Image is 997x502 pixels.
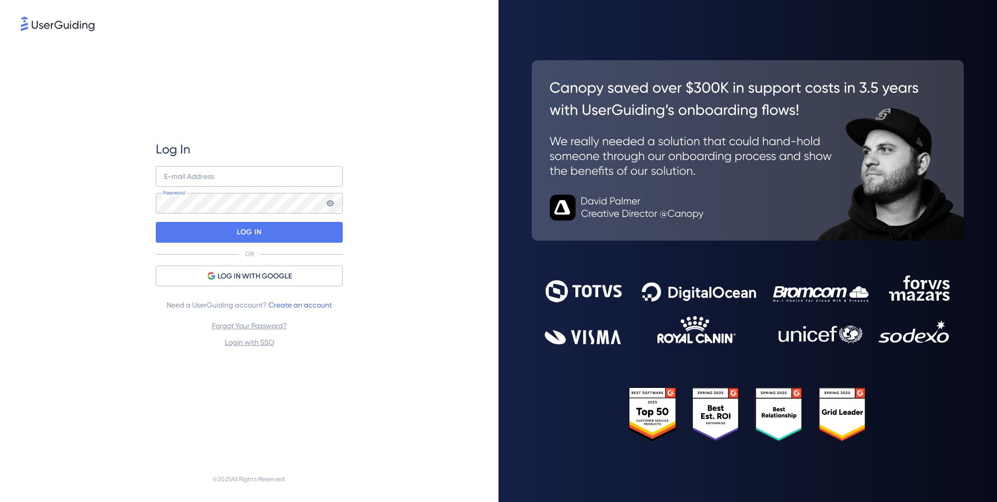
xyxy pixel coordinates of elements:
input: example@company.com [156,166,343,187]
img: 26c0aa7c25a843aed4baddd2b5e0fa68.svg [532,60,964,241]
p: LOG IN [237,224,261,241]
img: 8faab4ba6bc7696a72372aa768b0286c.svg [21,17,95,31]
span: LOG IN WITH GOOGLE [218,270,292,283]
span: Log In [156,141,191,158]
a: Create an account [268,301,332,309]
a: Login with SSO [225,338,274,346]
span: Need a UserGuiding account? [167,299,332,311]
img: 9302ce2ac39453076f5bc0f2f2ca889b.svg [545,275,951,344]
a: Forgot Your Password? [212,322,287,330]
span: © 2025 All Rights Reserved. [212,473,286,485]
img: 25303e33045975176eb484905ab012ff.svg [629,387,867,442]
p: OR [245,250,254,258]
